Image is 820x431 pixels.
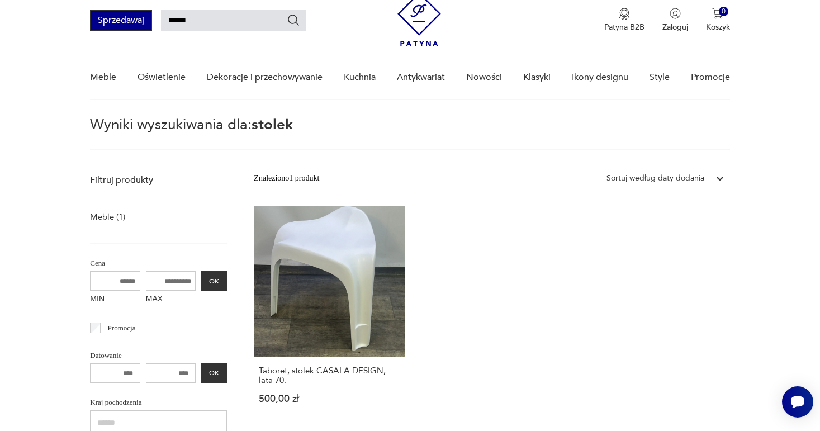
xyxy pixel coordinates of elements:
img: Ikonka użytkownika [670,8,681,19]
button: Zaloguj [662,8,688,32]
a: Style [650,56,670,99]
iframe: Smartsupp widget button [782,386,813,418]
label: MAX [146,291,196,309]
p: Kraj pochodzenia [90,396,227,409]
button: OK [201,363,227,383]
p: 500,00 zł [259,394,400,404]
p: Koszyk [706,22,730,32]
a: Dekoracje i przechowywanie [207,56,323,99]
div: 0 [719,7,728,16]
p: Filtruj produkty [90,174,227,186]
a: Meble (1) [90,209,125,225]
a: Nowości [466,56,502,99]
button: Patyna B2B [604,8,644,32]
a: Meble [90,56,116,99]
a: Oświetlenie [138,56,186,99]
a: Taboret, stolek CASALA DESIGN, lata 70.Taboret, stolek CASALA DESIGN, lata 70.500,00 zł [254,206,405,425]
button: 0Koszyk [706,8,730,32]
button: Sprzedawaj [90,10,152,31]
button: OK [201,271,227,291]
p: Patyna B2B [604,22,644,32]
a: Antykwariat [397,56,445,99]
a: Klasyki [523,56,551,99]
h3: Taboret, stolek CASALA DESIGN, lata 70. [259,366,400,385]
img: Ikona koszyka [712,8,723,19]
a: Ikony designu [572,56,628,99]
span: stolek [252,115,293,135]
label: MIN [90,291,140,309]
p: Datowanie [90,349,227,362]
p: Cena [90,257,227,269]
button: Szukaj [287,13,300,27]
a: Ikona medaluPatyna B2B [604,8,644,32]
a: Sprzedawaj [90,17,152,25]
a: Promocje [691,56,730,99]
p: Promocja [108,322,136,334]
a: Kuchnia [344,56,376,99]
p: Zaloguj [662,22,688,32]
img: Ikona medalu [619,8,630,20]
p: Wyniki wyszukiwania dla: [90,118,729,150]
div: Sortuj według daty dodania [606,172,704,184]
div: Znaleziono 1 produkt [254,172,319,184]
